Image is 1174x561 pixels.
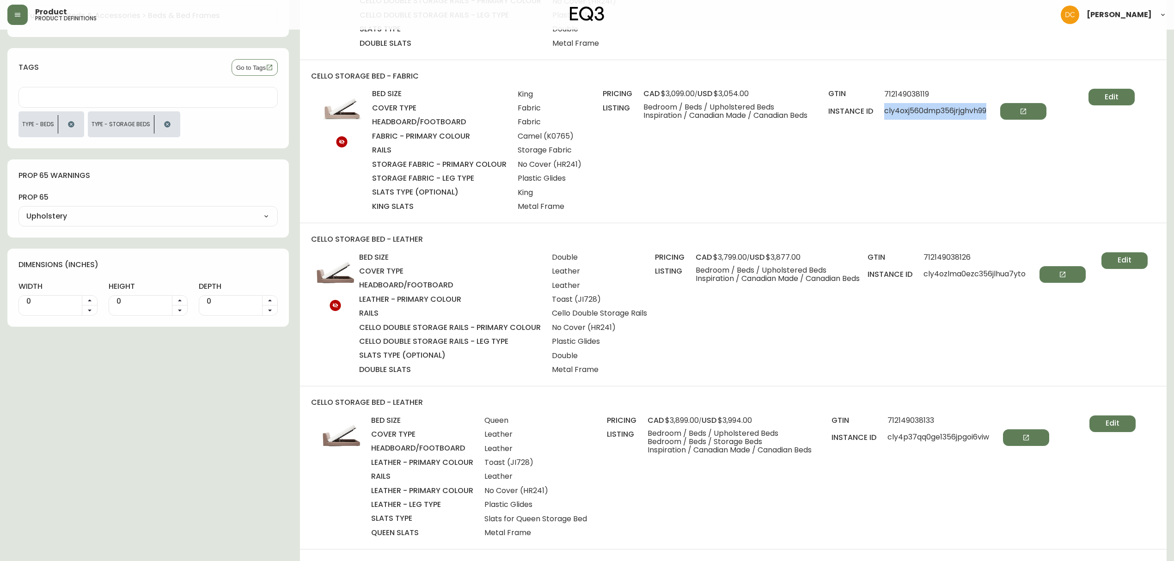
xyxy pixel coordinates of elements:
span: Edit [1105,92,1119,102]
span: $3,877.00 [766,252,801,262]
h4: leather - primary colour [371,457,473,468]
span: Bedroom / Beds / Storage Beds [648,438,812,446]
h4: bed size [371,415,473,426]
svg: Hidden [330,300,341,311]
h4: headboard/footboard [372,117,507,127]
label: width [18,281,98,292]
span: cly4p37qq0ge1356jpgoi6viw [887,429,1049,446]
h4: instance id [828,106,873,116]
h5: product definitions [35,16,97,21]
label: height [109,281,188,292]
span: No Cover (HR241) [484,487,587,495]
span: 712149038126 [923,253,1086,262]
button: Edit [1101,252,1148,269]
span: Metal Frame [518,202,581,211]
span: $3,994.00 [718,415,752,426]
svg: Hidden [336,136,348,147]
span: Leather [484,445,587,453]
h4: cover type [372,103,507,113]
span: Camel (K0765) [518,132,581,140]
h4: headboard/footboard [371,443,473,453]
h4: double slats [359,365,541,375]
h4: rails [359,308,541,318]
span: Bedroom / Beds / Upholstered Beds [648,429,812,438]
h4: cover type [371,429,473,439]
span: Double [552,25,648,33]
h4: queen slats [371,528,473,538]
img: logo [570,6,604,21]
h4: slats type (optional) [359,350,541,360]
h4: cello storage bed - leather [311,234,1156,244]
span: Bedroom / Beds / Upholstered Beds [643,103,807,111]
h4: cello storage bed - fabric [311,71,1156,81]
span: Plastic Glides [552,337,647,346]
h4: pricing [655,252,685,262]
h4: cover type [359,266,541,276]
span: usd [750,252,764,262]
img: c71b0071-44fe-4a62-811b-b233fa335bdbOptional[cello-leather-storage-double-size-bed].jpg [315,252,355,293]
span: Slats for Queen Storage Bed [484,515,587,523]
span: $3,099.00 [661,88,695,99]
h4: instance id [832,433,876,443]
h4: headboard/footboard [359,280,541,290]
h4: instance id [868,269,912,280]
span: Queen [484,416,587,425]
h4: slats type [371,513,473,524]
span: cad [648,415,664,426]
img: feb707f9-a8ed-4e55-b980-3af5e3fa7f16Optional[31135-48-Durango-Pewter-Double-OG-LP.jpg].jpg [321,415,361,456]
span: King [518,189,581,197]
img: 5039a428-0fe2-4739-9a17-122a7fdc911aOptional[cello-king-storage-fabric-bed].jpg [322,89,362,129]
span: 712149038133 [887,416,1049,425]
h4: gtin [868,252,912,262]
div: TYPE - STORAGE BEDS [88,116,154,132]
button: Go to Tags [232,59,278,76]
span: Double [552,253,647,262]
h4: listing [603,103,632,113]
h4: gtin [828,89,873,99]
h4: rails [371,471,473,482]
span: Leather [484,472,587,481]
span: cad [696,252,712,262]
h4: fabric - primary colour [372,131,507,141]
span: Edit [1118,255,1131,265]
span: Plastic Glides [484,500,587,509]
h4: gtin [832,415,876,426]
h4: double slats [360,38,541,49]
span: No Cover (HR241) [518,160,581,169]
span: / [648,415,812,426]
span: Fabric [518,104,581,112]
button: Edit [1089,415,1136,432]
span: cly4ozlma0ezc356jlhua7yto [923,266,1086,283]
h4: leather - primary colour [359,294,541,305]
span: $3,799.00 [713,252,747,262]
label: prop 65 [18,192,278,202]
h4: leather - leg type [371,500,473,510]
span: 712149038119 [884,90,1046,98]
h4: pricing [607,415,636,426]
span: Leather [552,267,647,275]
h4: slats type (optional) [372,187,507,197]
span: Inspiration / Canadian Made / Canadian Beds [643,111,807,120]
span: Metal Frame [552,39,648,48]
div: TYPE - BEDS [18,116,58,132]
span: cad [643,88,660,99]
h4: listing [607,429,636,439]
span: usd [702,415,716,426]
h4: cello storage bed - leather [311,397,1156,408]
span: Toast (JI728) [484,458,587,467]
span: King [518,90,581,98]
span: cly4oxj560dmp356jrjghvh99 [884,103,1046,120]
h4: bed size [359,252,541,262]
span: Plastic Glides [518,174,581,183]
h4: storage fabric - primary colour [372,159,507,170]
h4: cello double storage rails - leg type [359,336,541,347]
h4: king slats [372,201,507,212]
h4: leather - primary colour [371,486,473,496]
span: Metal Frame [552,366,647,374]
span: [PERSON_NAME] [1087,11,1152,18]
h4: listing [655,266,685,276]
span: No Cover (HR241) [552,323,647,332]
label: depth [199,281,278,292]
h4: dimensions (inches) [18,260,270,270]
h4: storage fabric - leg type [372,173,507,183]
